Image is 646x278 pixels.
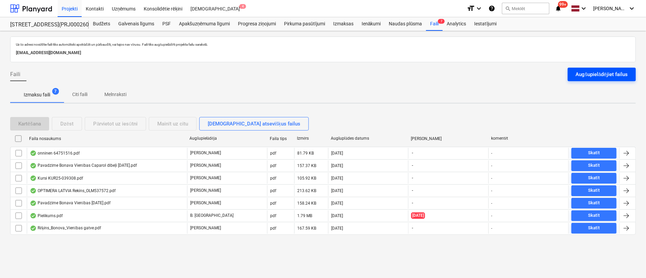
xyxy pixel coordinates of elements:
[588,187,600,194] div: Skatīt
[158,17,175,31] a: PSF
[411,175,414,181] span: -
[208,119,300,128] div: [DEMOGRAPHIC_DATA] atsevišķus failus
[331,151,343,156] div: [DATE]
[491,176,492,181] div: -
[190,163,221,168] p: [PERSON_NAME]
[558,1,568,8] span: 99+
[571,173,617,184] button: Skatīt
[426,17,443,31] a: Faili7
[588,212,600,219] div: Skatīt
[297,213,312,218] div: 1.79 MB
[297,136,325,141] div: Izmērs
[331,136,406,141] div: Augšuplādes datums
[411,150,414,156] span: -
[555,4,562,13] i: notifications
[502,3,549,14] button: Meklēt
[571,160,617,171] button: Skatīt
[297,176,316,181] div: 105.92 KB
[30,213,37,218] div: OCR pabeigts
[297,201,316,206] div: 158.24 KB
[331,201,343,206] div: [DATE]
[30,201,37,206] div: OCR pabeigts
[114,17,158,31] a: Galvenais līgums
[30,188,116,193] div: OPTIMERA LATVIA Rekins_OLM537572.pdf
[331,176,343,181] div: [DATE]
[491,163,492,168] div: -
[438,19,445,24] span: 7
[612,246,646,278] iframe: Chat Widget
[270,176,276,181] div: pdf
[16,42,630,47] p: Uz šo adresi nosūtītie faili tiks automātiski apstrādāti un pārbaudīti, vai tajos nav vīrusu. Fai...
[270,201,276,206] div: pdf
[488,4,495,13] i: Zināšanu pamats
[491,213,492,218] div: -
[104,91,126,98] p: Melnraksti
[30,163,137,168] div: Pavadzīme Bonava Vienības Caparol dībeļi [DATE].pdf
[411,136,486,141] div: [PERSON_NAME]
[628,4,636,13] i: keyboard_arrow_down
[270,163,276,168] div: pdf
[358,17,385,31] a: Ienākumi
[24,91,50,98] p: Izmaksu faili
[571,210,617,221] button: Skatīt
[30,150,37,156] div: OCR pabeigts
[30,226,37,231] div: OCR pabeigts
[280,17,329,31] a: Pirkuma pasūtījumi
[571,148,617,159] button: Skatīt
[234,17,280,31] a: Progresa ziņojumi
[491,188,492,193] div: -
[568,68,636,81] button: Augšupielādējiet failus
[270,136,291,141] div: Faila tips
[190,225,221,231] p: [PERSON_NAME]
[270,226,276,231] div: pdf
[491,151,492,156] div: -
[89,17,114,31] a: Budžets
[190,150,221,156] p: [PERSON_NAME]
[30,213,63,218] div: Pielikums.pdf
[411,188,414,193] span: -
[588,162,600,169] div: Skatīt
[10,70,20,78] span: Faili
[52,88,59,95] span: 7
[571,185,617,196] button: Skatīt
[30,150,80,156] div: onninen 64751516.pdf
[239,4,246,9] span: 4
[175,17,234,31] a: Apakšuzņēmuma līgumi
[411,200,414,206] span: -
[443,17,470,31] a: Analytics
[470,17,501,31] a: Iestatījumi
[30,176,37,181] div: OCR pabeigts
[576,70,628,79] div: Augšupielādējiet failus
[190,175,221,181] p: [PERSON_NAME]
[571,223,617,234] button: Skatīt
[270,151,276,156] div: pdf
[72,91,88,98] p: Citi faili
[588,199,600,207] div: Skatīt
[467,4,475,13] i: format_size
[331,226,343,231] div: [DATE]
[411,212,425,219] span: [DATE]
[385,17,426,31] a: Naudas plūsma
[331,163,343,168] div: [DATE]
[491,136,566,141] div: komentēt
[593,6,627,11] span: [PERSON_NAME]
[411,225,414,231] span: -
[30,188,37,193] div: OCR pabeigts
[29,136,184,141] div: Faila nosaukums
[411,163,414,168] span: -
[190,188,221,193] p: [PERSON_NAME]
[580,4,588,13] i: keyboard_arrow_down
[297,151,314,156] div: 81.79 KB
[426,17,443,31] div: Faili
[190,200,221,206] p: [PERSON_NAME]
[505,6,510,11] span: search
[329,17,358,31] a: Izmaksas
[571,198,617,209] button: Skatīt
